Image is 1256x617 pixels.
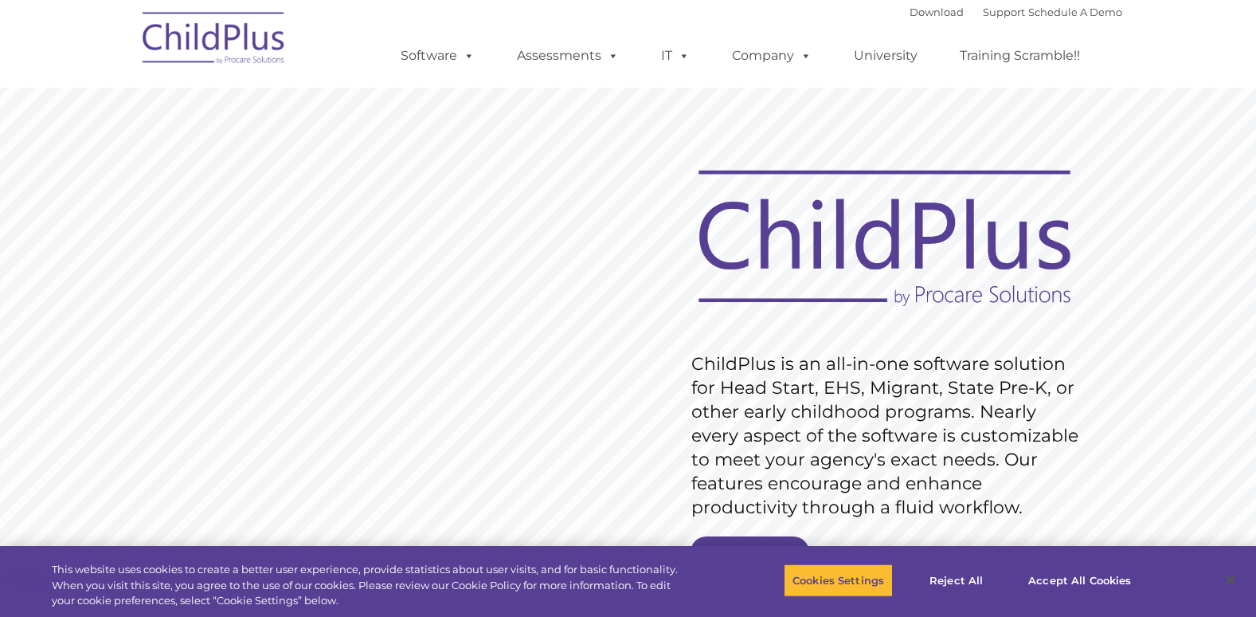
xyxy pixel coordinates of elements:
rs-layer: ChildPlus is an all-in-one software solution for Head Start, EHS, Migrant, State Pre-K, or other ... [691,352,1086,520]
a: Training Scramble!! [944,40,1096,72]
div: This website uses cookies to create a better user experience, provide statistics about user visit... [52,562,691,609]
a: Download [910,6,964,18]
a: Company [716,40,828,72]
a: Schedule A Demo [1028,6,1122,18]
a: University [838,40,933,72]
button: Accept All Cookies [1019,564,1140,597]
img: ChildPlus by Procare Solutions [135,1,294,81]
a: Get Started [691,536,809,568]
a: Software [385,40,491,72]
a: Assessments [501,40,635,72]
button: Close [1213,563,1248,598]
a: IT [645,40,706,72]
button: Reject All [906,564,1006,597]
button: Cookies Settings [784,564,893,597]
a: Support [983,6,1025,18]
font: | [910,6,1122,18]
